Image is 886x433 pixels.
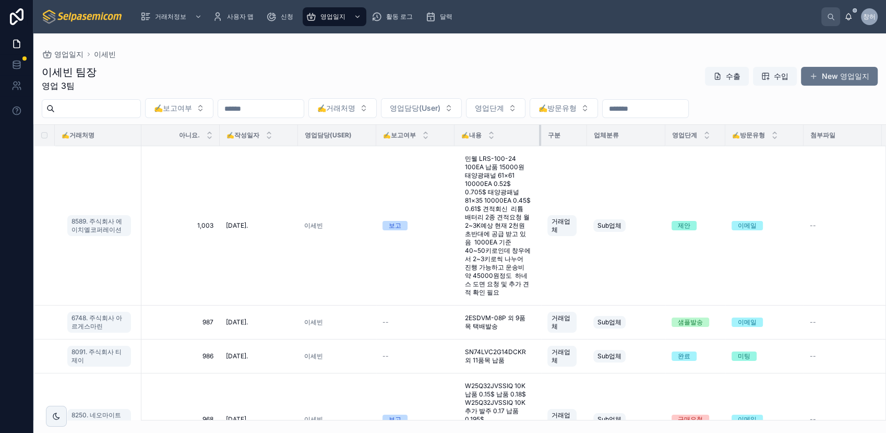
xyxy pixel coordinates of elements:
a: -- [810,415,876,424]
a: 제안 [672,221,719,230]
span: [DATE]. [226,221,248,230]
span: Sub업체 [597,318,621,326]
a: [DATE]. [226,318,292,326]
a: 이세빈 [94,49,116,60]
button: New 영업일지 [801,67,878,86]
button: 선택 버튼 [381,98,462,118]
span: ✍️작성일자 [226,131,259,139]
a: 이세빈 [304,318,370,326]
span: 영업일지 [320,13,345,21]
span: 업체분류 [594,131,619,139]
a: 8589. 주식회사 에이치엘코퍼레이션 [67,213,135,238]
div: 보고 [389,415,401,424]
span: ✍️방문유형 [732,131,765,139]
div: 완료 [678,352,690,361]
button: 선택 버튼 [145,98,213,118]
div: 제안 [678,221,690,230]
div: 이메일 [738,415,757,424]
a: 달력 [422,7,460,26]
a: 이세빈 [304,415,370,424]
img: App logo [42,8,124,25]
a: 6748. 주식회사 아르게스마린 [67,312,131,333]
div: 이메일 [738,318,757,327]
a: 8250. 네오마이트 주식회사 [67,407,135,432]
a: 사용자 맵 [209,7,261,26]
font: New 영업일지 [822,71,869,81]
a: SN74LVC2G14DCKR 외 11품목 납품 [461,344,535,369]
a: 이메일 [732,318,797,327]
a: 이메일 [732,415,797,424]
span: -- [382,318,389,326]
button: 선택 버튼 [530,98,598,118]
span: [DATE]. [226,415,248,424]
a: 이세빈 [304,221,370,230]
a: 8589. 주식회사 에이치엘코퍼레이션 [67,215,131,236]
span: 영업단계 [672,131,697,139]
span: 활동 로그 [386,13,413,21]
a: Sub업체 [593,314,659,331]
span: 8589. 주식회사 에이치엘코퍼레이션 [71,217,127,234]
a: 이세빈 [304,221,323,230]
span: 창허 [863,13,876,21]
a: 민웰 LRS-100-24 100EA 납품 15000원 태양광패널 61×61 10000EA 0.52$ 0.705$ 태양광패널 81×35 10000EA 0.45$ 0.61$ 견적... [461,150,535,301]
span: ✍️보고여부 [154,103,192,113]
span: 8091. 주식회사 티제이 [71,348,127,365]
span: Sub업체 [597,221,621,230]
div: 구매요청 [678,415,703,424]
a: 이메일 [732,221,797,230]
span: 거래업체 [552,411,572,428]
span: 1,003 [148,221,213,230]
a: 986 [148,352,213,360]
a: -- [382,318,448,326]
span: SN74LVC2G14DCKR 외 11품목 납품 [465,348,531,365]
span: -- [810,221,816,230]
button: 선택 버튼 [466,98,525,118]
a: [DATE]. [226,415,292,424]
span: 987 [148,318,213,326]
a: Sub업체 [593,217,659,234]
span: 구분 [548,131,560,139]
div: 이메일 [738,221,757,230]
div: 보고 [389,221,401,230]
a: 거래업체 [547,310,581,335]
span: 8250. 네오마이트 주식회사 [71,411,127,428]
a: -- [382,352,448,360]
span: 첨부파일 [810,131,835,139]
span: 영업 3팀 [42,79,97,92]
a: 거래업체 [547,407,581,432]
span: 거래업체 [552,314,572,331]
a: 완료 [672,352,719,361]
span: 거래업체 [552,348,572,365]
a: 영업일지 [303,7,366,26]
span: 달력 [440,13,452,21]
span: ✍️거래처명 [317,103,355,113]
span: 수입 [774,71,788,81]
span: -- [810,318,816,326]
div: 스크롤 가능한 콘텐츠 [132,5,821,28]
span: -- [382,352,389,360]
span: 영업단계 [475,103,504,113]
a: 거래처정보 [137,7,207,26]
span: 사용자 맵 [227,13,254,21]
a: 영업일지 [42,49,83,60]
a: 미팅 [732,352,797,361]
a: 이세빈 [304,352,323,360]
a: -- [810,318,876,326]
span: Sub업체 [597,415,621,424]
span: 이세빈 [304,415,323,424]
span: 영업담당(User) [390,103,440,113]
a: 이세빈 [304,318,323,326]
a: 거래업체 [547,213,581,238]
a: 이세빈 [304,352,370,360]
a: [DATE]. [226,221,292,230]
a: 8091. 주식회사 티제이 [67,344,135,369]
span: 6748. 주식회사 아르게스마린 [71,314,127,331]
a: 2ESDVM-08P 외 9품목 택배발송 [461,310,535,335]
a: 거래업체 [547,344,581,369]
a: Sub업체 [593,348,659,365]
